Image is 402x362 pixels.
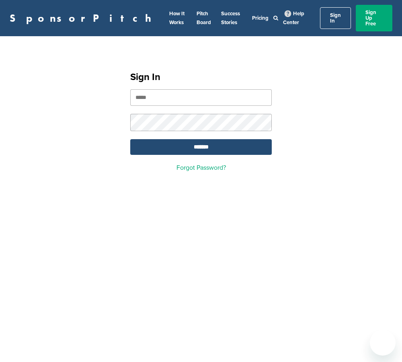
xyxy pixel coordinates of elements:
a: Sign Up Free [356,5,392,31]
a: SponsorPitch [10,13,156,23]
a: Help Center [283,9,304,27]
a: Pricing [252,15,269,21]
a: How It Works [169,10,185,26]
a: Pitch Board [197,10,211,26]
a: Success Stories [221,10,240,26]
h1: Sign In [130,70,272,84]
a: Sign In [320,7,351,29]
a: Forgot Password? [176,164,226,172]
iframe: Button to launch messaging window [370,330,396,356]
